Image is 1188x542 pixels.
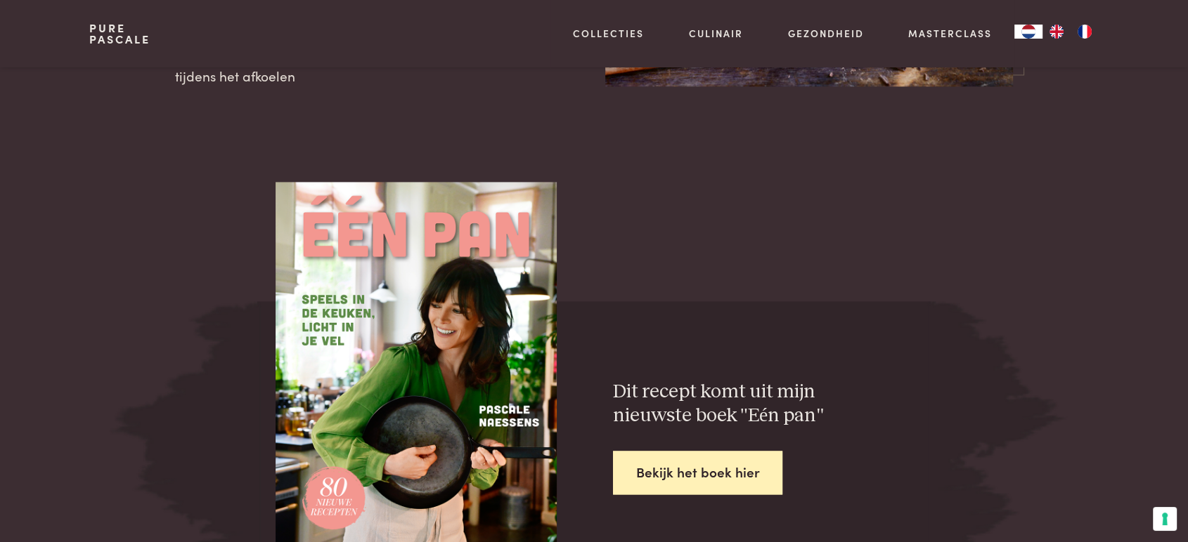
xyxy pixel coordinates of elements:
div: Language [1014,25,1042,39]
aside: Language selected: Nederlands [1014,25,1099,39]
a: PurePascale [89,22,150,45]
a: FR [1071,25,1099,39]
a: Culinair [689,26,743,41]
button: Uw voorkeuren voor toestemming voor trackingtechnologieën [1153,507,1177,531]
h3: Dit recept komt uit mijn nieuwste boek "Eén pan" [613,380,931,428]
a: Bekijk het boek hier [613,451,783,495]
a: NL [1014,25,1042,39]
a: Gezondheid [788,26,864,41]
ul: Language list [1042,25,1099,39]
a: Collecties [573,26,644,41]
a: EN [1042,25,1071,39]
a: Masterclass [908,26,992,41]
